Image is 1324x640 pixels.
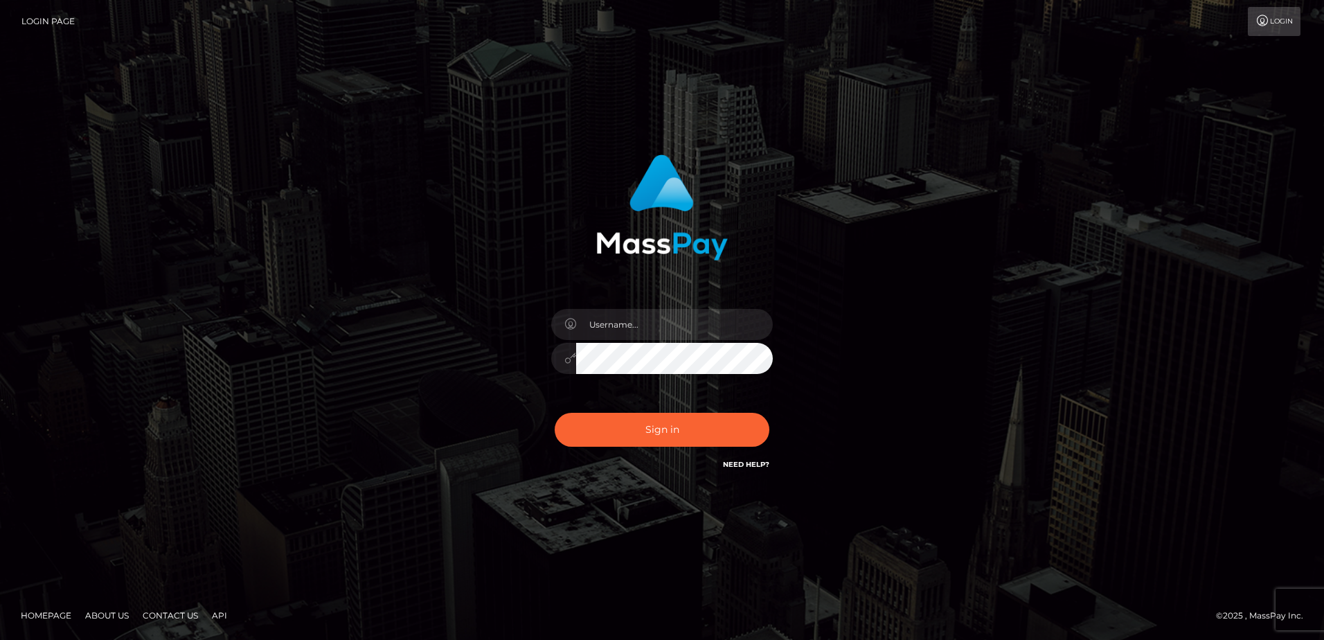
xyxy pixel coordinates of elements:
input: Username... [576,309,773,340]
a: API [206,605,233,626]
a: Homepage [15,605,77,626]
a: Need Help? [723,460,769,469]
a: Login [1248,7,1300,36]
div: © 2025 , MassPay Inc. [1216,608,1314,623]
a: Login Page [21,7,75,36]
a: About Us [80,605,134,626]
button: Sign in [555,413,769,447]
a: Contact Us [137,605,204,626]
img: MassPay Login [596,154,728,260]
